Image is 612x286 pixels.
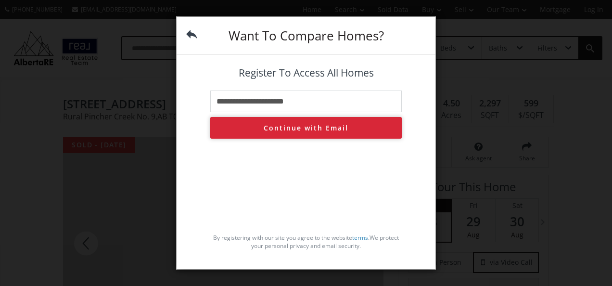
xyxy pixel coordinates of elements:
[210,67,402,78] h4: Register To Access All Homes
[352,234,368,242] a: terms
[186,29,197,40] img: back
[210,117,402,139] button: Continue with Email
[210,234,402,250] p: By registering with our site you agree to the website . We protect your personal privacy and emai...
[210,29,402,42] h3: Want To Compare Homes?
